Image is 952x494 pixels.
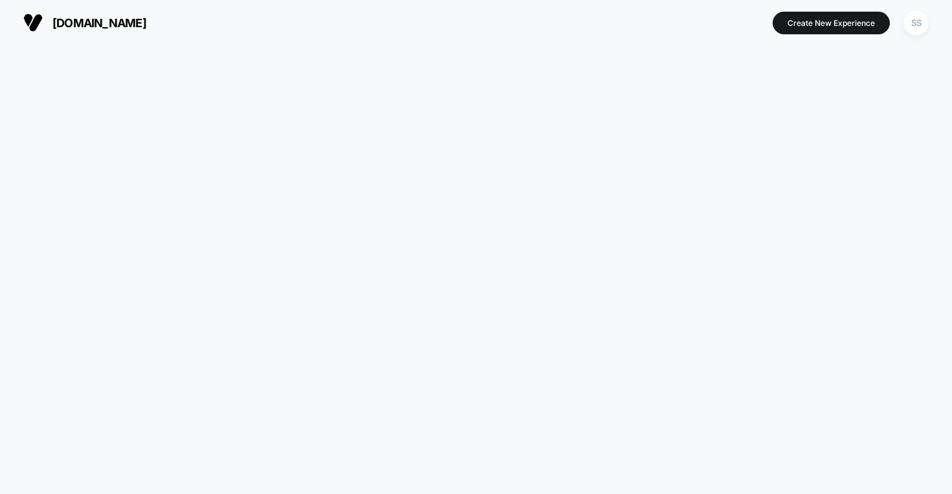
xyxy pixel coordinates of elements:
[19,12,150,33] button: [DOMAIN_NAME]
[900,10,933,36] button: SS
[23,13,43,32] img: Visually logo
[52,16,146,30] span: [DOMAIN_NAME]
[773,12,890,34] button: Create New Experience
[903,10,929,36] div: SS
